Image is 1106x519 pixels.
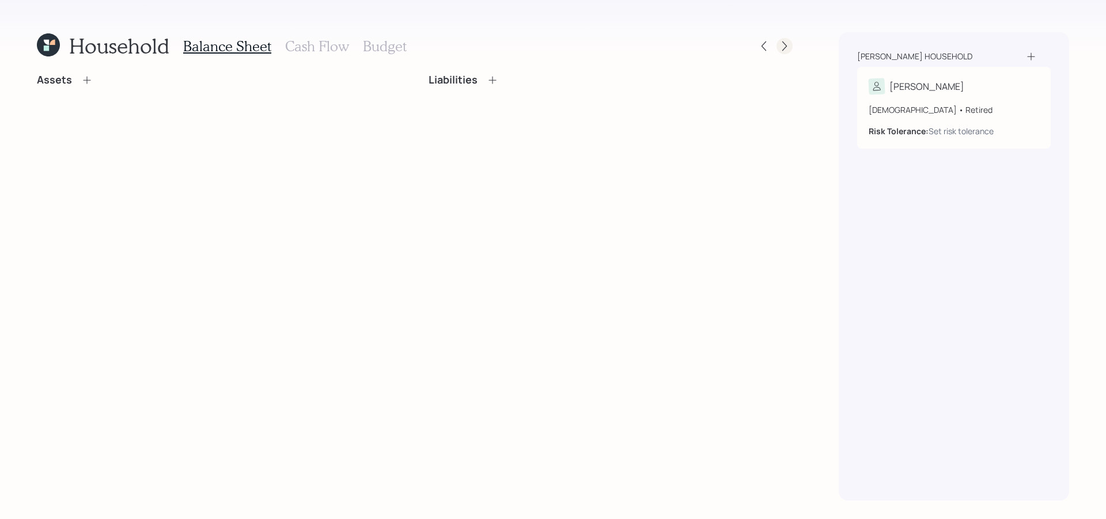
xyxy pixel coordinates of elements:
h1: Household [69,33,169,58]
div: [PERSON_NAME] [889,79,964,93]
div: [PERSON_NAME] household [857,51,972,62]
div: Set risk tolerance [929,125,994,137]
h3: Cash Flow [285,38,349,55]
h4: Assets [37,74,72,86]
h3: Balance Sheet [183,38,271,55]
h3: Budget [363,38,407,55]
div: [DEMOGRAPHIC_DATA] • Retired [869,104,1039,116]
h4: Liabilities [429,74,478,86]
b: Risk Tolerance: [869,126,929,137]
